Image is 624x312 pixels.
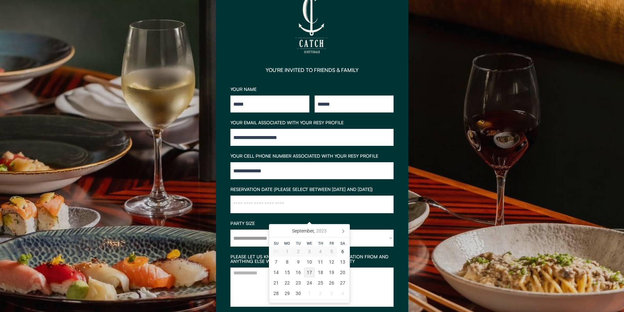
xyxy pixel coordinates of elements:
[271,242,282,245] div: Su
[293,257,304,267] div: 9
[304,288,315,299] div: 1
[326,246,337,257] div: 5
[337,288,348,299] div: 4
[266,67,359,73] div: YOU'RE INVITED TO FRIENDS & FAMILY
[315,267,326,278] div: 18
[293,267,304,278] div: 16
[337,267,348,278] div: 20
[293,278,304,288] div: 23
[315,246,326,257] div: 4
[271,288,282,299] div: 28
[337,278,348,288] div: 27
[230,87,394,92] div: YOUR NAME
[282,242,293,245] div: Mo
[282,257,293,267] div: 8
[304,278,315,288] div: 24
[326,278,337,288] div: 26
[282,267,293,278] div: 15
[315,242,326,245] div: Th
[271,246,282,257] div: 31
[230,221,394,226] div: PARTY SIZE
[230,187,394,192] div: RESERVATION DATE (PLEASE SELECT BETWEEN [DATE] AND [DATE])
[316,229,327,233] i: 2025
[230,154,394,158] div: YOUR CELL PHONE NUMBER ASSOCIATED WITH YOUR RESY PROFILE
[293,246,304,257] div: 2
[326,242,337,245] div: Fr
[315,257,326,267] div: 11
[289,226,329,236] div: September,
[337,257,348,267] div: 13
[326,267,337,278] div: 19
[315,278,326,288] div: 25
[282,246,293,257] div: 1
[326,257,337,267] div: 12
[282,278,293,288] div: 22
[315,288,326,299] div: 2
[293,242,304,245] div: Tu
[337,242,348,245] div: Sa
[271,278,282,288] div: 21
[230,254,394,264] div: PLEASE LET US KNOW WHO YOU RECEIVED YOUR INVITATION FROM AND ANYTHING ELSE WE NEED TO KNOW ABOUT ...
[304,242,315,245] div: We
[230,120,394,125] div: YOUR EMAIL ASSOCIATED WITH YOUR RESY PROFILE
[304,267,315,278] div: 17
[326,288,337,299] div: 3
[304,257,315,267] div: 10
[282,288,293,299] div: 29
[304,246,315,257] div: 3
[271,257,282,267] div: 7
[271,267,282,278] div: 14
[337,246,348,257] div: 6
[293,288,304,299] div: 30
